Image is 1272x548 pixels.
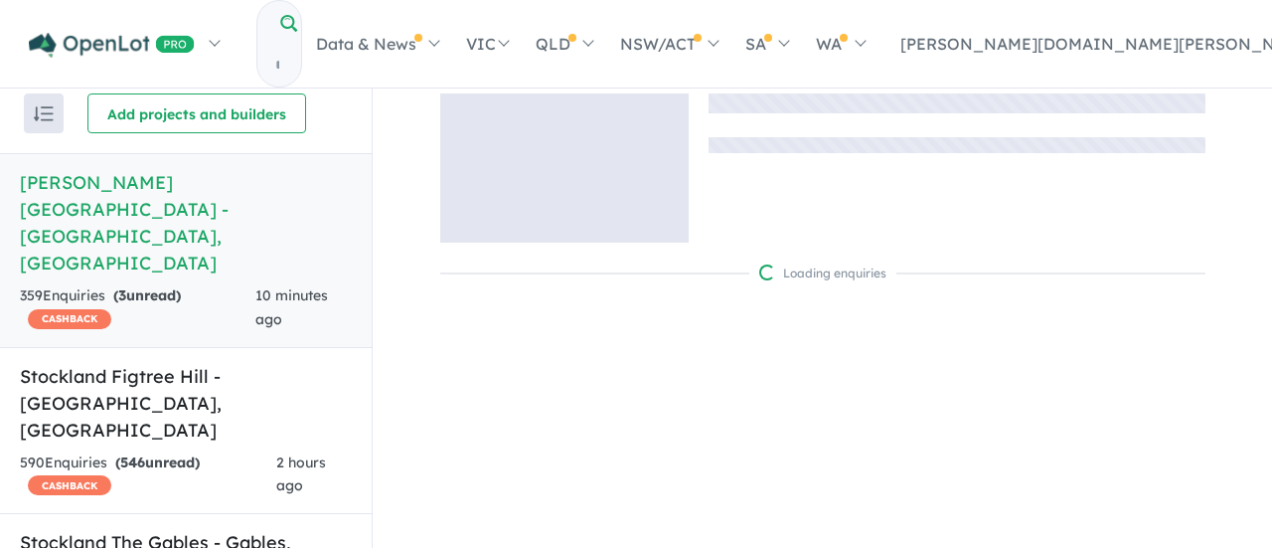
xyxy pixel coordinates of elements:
[452,9,522,79] a: VIC
[302,9,452,79] a: Data & News
[802,9,877,79] a: WA
[276,454,326,495] span: 2 hours ago
[522,9,606,79] a: QLD
[606,9,731,79] a: NSW/ACT
[28,309,111,329] span: CASHBACK
[759,264,886,283] div: Loading enquiries
[257,44,297,87] input: Try estate name, suburb, builder or developer
[731,9,802,79] a: SA
[118,286,126,304] span: 3
[20,169,352,276] h5: [PERSON_NAME][GEOGRAPHIC_DATA] - [GEOGRAPHIC_DATA] , [GEOGRAPHIC_DATA]
[20,452,276,499] div: 590 Enquir ies
[34,106,54,121] img: sort.svg
[115,454,200,471] strong: ( unread)
[20,284,255,332] div: 359 Enquir ies
[113,286,181,304] strong: ( unread)
[255,286,328,328] span: 10 minutes ago
[29,33,195,58] img: Openlot PRO Logo White
[120,454,145,471] span: 546
[87,93,306,133] button: Add projects and builders
[20,363,352,444] h5: Stockland Figtree Hill - [GEOGRAPHIC_DATA] , [GEOGRAPHIC_DATA]
[28,475,111,495] span: CASHBACK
